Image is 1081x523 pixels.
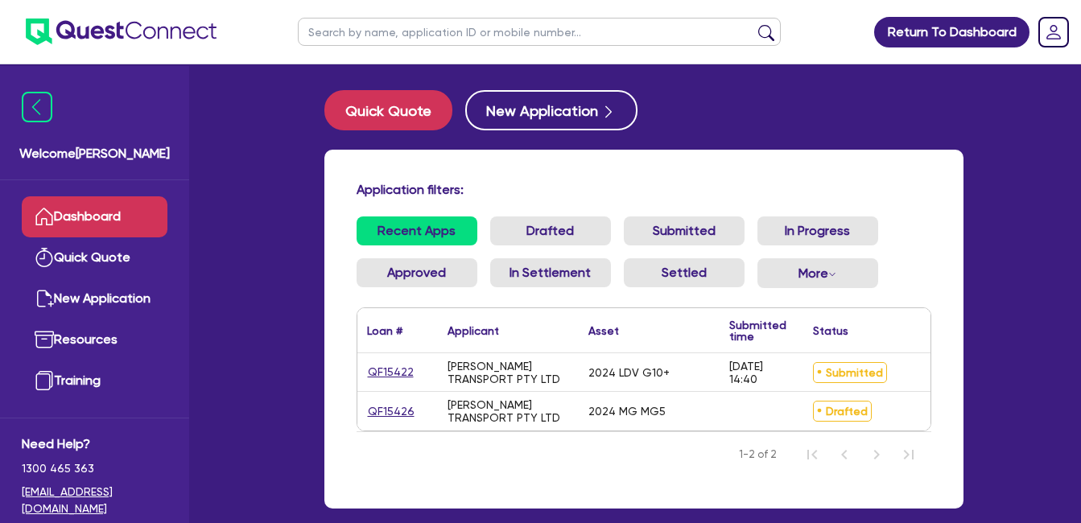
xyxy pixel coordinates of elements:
div: [PERSON_NAME] TRANSPORT PTY LTD [448,360,569,385]
img: quest-connect-logo-blue [26,19,217,45]
span: Submitted [813,362,887,383]
a: Training [22,360,167,402]
a: QF15426 [367,402,415,421]
h4: Application filters: [357,182,931,197]
a: In Progress [757,216,878,245]
a: Resources [22,319,167,360]
div: Applicant [448,325,499,336]
a: [EMAIL_ADDRESS][DOMAIN_NAME] [22,484,167,517]
button: First Page [796,439,828,471]
a: Recent Apps [357,216,477,245]
a: Return To Dashboard [874,17,1029,47]
div: [PERSON_NAME] TRANSPORT PTY LTD [448,398,569,424]
a: Dashboard [22,196,167,237]
div: [DATE] 14:40 [729,360,794,385]
div: Submitted time [729,319,786,342]
button: Quick Quote [324,90,452,130]
img: new-application [35,289,54,308]
button: Last Page [893,439,925,471]
span: Drafted [813,401,872,422]
a: Approved [357,258,477,287]
div: Status [813,325,848,336]
div: 2024 LDV G10+ [588,366,670,379]
a: Quick Quote [22,237,167,278]
button: New Application [465,90,637,130]
a: Drafted [490,216,611,245]
input: Search by name, application ID or mobile number... [298,18,781,46]
a: QF15422 [367,363,415,381]
img: training [35,371,54,390]
span: Need Help? [22,434,167,454]
a: Dropdown toggle [1033,11,1075,53]
img: icon-menu-close [22,92,52,122]
div: Asset [588,325,619,336]
button: Previous Page [828,439,860,471]
a: Settled [624,258,745,287]
a: Submitted [624,216,745,245]
img: resources [35,330,54,349]
span: Welcome [PERSON_NAME] [19,144,170,163]
img: quick-quote [35,248,54,267]
div: Loan # [367,325,402,336]
span: 1-2 of 2 [739,447,777,463]
div: 2024 MG MG5 [588,405,666,418]
a: Quick Quote [324,90,465,130]
span: 1300 465 363 [22,460,167,477]
a: In Settlement [490,258,611,287]
a: New Application [22,278,167,319]
button: Next Page [860,439,893,471]
button: Dropdown toggle [757,258,878,288]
